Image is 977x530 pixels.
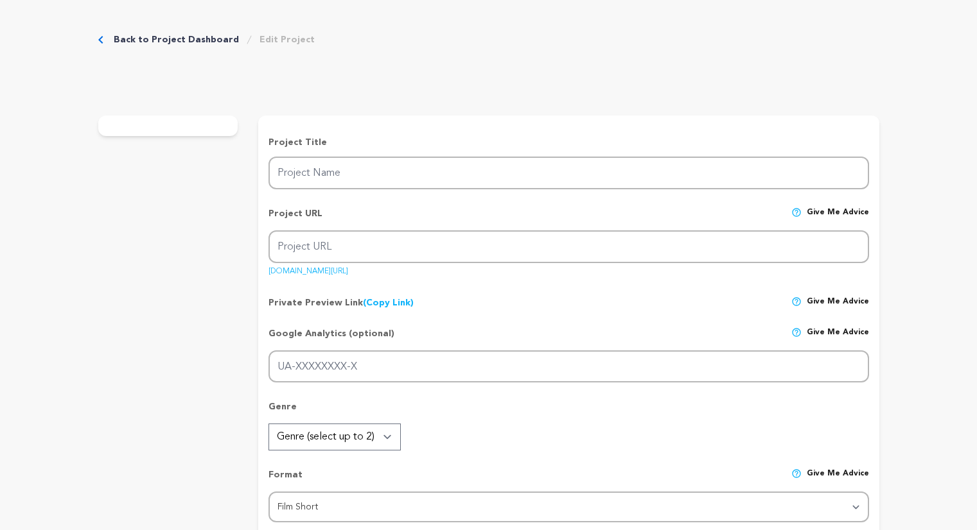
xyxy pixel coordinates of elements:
[98,33,315,46] div: Breadcrumb
[268,327,394,350] p: Google Analytics (optional)
[268,400,868,423] p: Genre
[807,327,869,350] span: Give me advice
[268,296,414,309] p: Private Preview Link
[268,157,868,189] input: Project Name
[268,350,868,383] input: UA-XXXXXXXX-X
[791,327,802,338] img: help-circle.svg
[114,33,239,46] a: Back to Project Dashboard
[268,262,348,275] a: [DOMAIN_NAME][URL]
[807,296,869,309] span: Give me advice
[791,468,802,479] img: help-circle.svg
[791,207,802,218] img: help-circle.svg
[268,136,868,149] p: Project Title
[260,33,315,46] a: Edit Project
[268,230,868,263] input: Project URL
[807,207,869,230] span: Give me advice
[791,296,802,307] img: help-circle.svg
[268,468,303,492] p: Format
[268,207,322,230] p: Project URL
[363,298,414,307] a: (Copy Link)
[807,468,869,492] span: Give me advice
